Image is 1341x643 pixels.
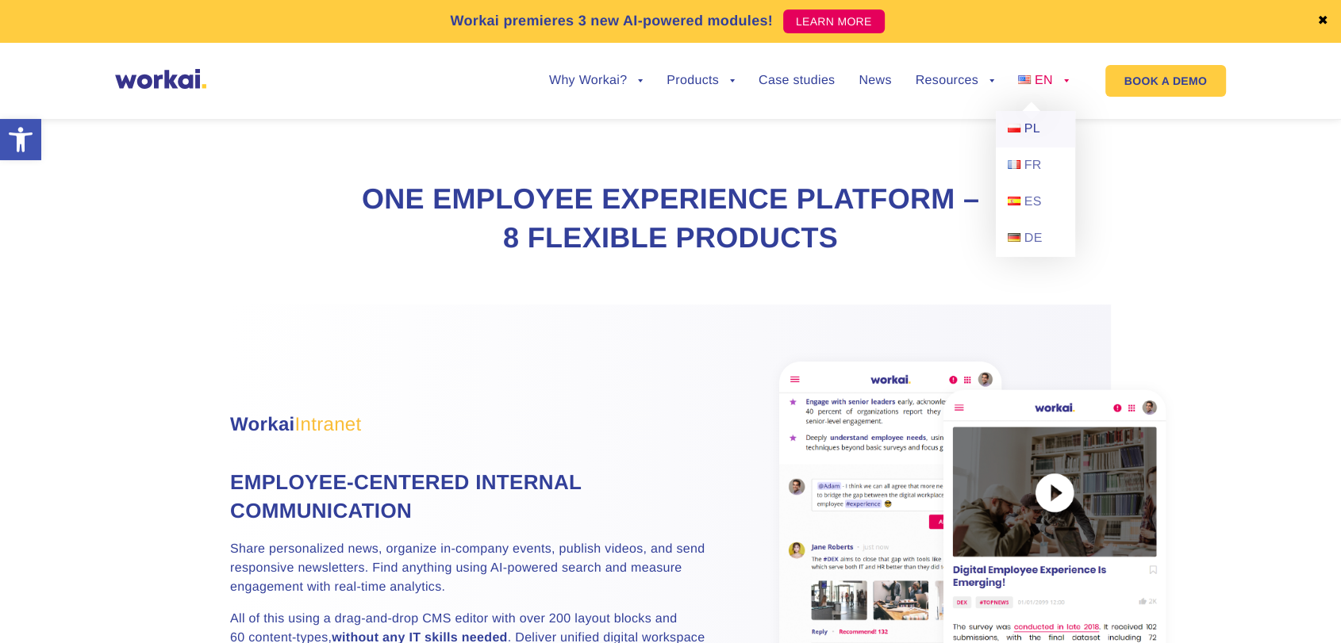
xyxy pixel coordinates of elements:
[996,111,1075,147] a: PL
[1024,122,1040,136] span: PL
[916,75,994,87] a: Resources
[759,75,835,87] a: Case studies
[1105,65,1226,97] a: BOOK A DEMO
[996,220,1075,257] a: DE
[353,180,988,257] h2: One Employee Experience Platform – 8 flexible products
[549,75,643,87] a: Why Workai?
[450,10,773,32] p: Workai premieres 3 new AI-powered modules!
[783,10,885,33] a: LEARN MORE
[996,184,1075,220] a: ES
[996,147,1075,184] a: FR
[230,411,706,439] h3: Workai
[667,75,735,87] a: Products
[295,414,362,435] span: Intranet
[1024,195,1042,209] span: ES
[1035,74,1053,87] span: EN
[1024,159,1042,172] span: FR
[230,468,706,526] h4: Employee-centered internal communication
[1024,232,1043,245] span: DE
[230,540,706,597] p: Share personalized news, organize in-company events, publish videos, and send responsive newslett...
[859,75,891,87] a: News
[1317,15,1328,28] a: ✖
